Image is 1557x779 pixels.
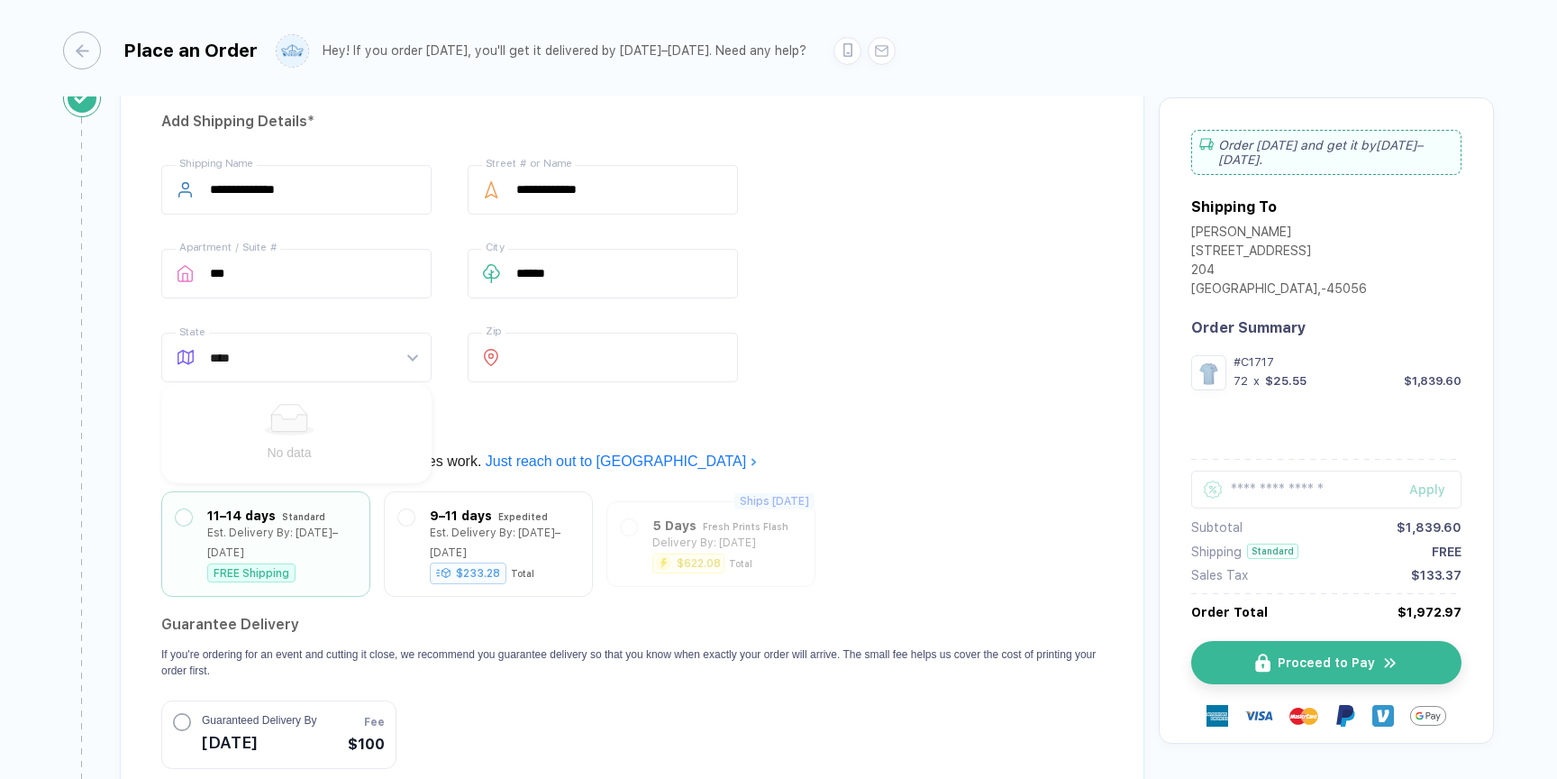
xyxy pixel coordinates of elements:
div: $1,972.97 [1398,605,1461,619]
div: Sales Tax [1191,568,1248,582]
div: $25.55 [1265,374,1307,388]
img: Paypal [1334,705,1356,727]
img: 1759946286497thkum_nt_front.png [1196,360,1222,386]
div: Add Shipping Details [161,107,1103,136]
div: $133.37 [1411,568,1461,582]
img: master-card [1289,701,1318,730]
div: [PERSON_NAME] [1191,225,1367,243]
span: [DATE] [202,729,316,757]
p: If you're ordering for an event and cutting it close, we recommend you guarantee delivery so that... [161,646,1103,679]
div: $233.28 [430,563,506,584]
div: Apply [1409,482,1461,497]
span: Guaranteed Delivery By [202,712,316,729]
button: iconProceed to Payicon [1191,641,1461,684]
div: #C1717 [1234,355,1461,369]
img: GPay [1410,698,1446,734]
div: Order Total [1191,605,1268,619]
div: $1,839.60 [1404,374,1461,388]
div: FREE [1432,545,1461,559]
div: x [1252,374,1261,388]
span: $100 [348,734,385,756]
div: Est. Delivery By: [DATE]–[DATE] [207,523,356,563]
img: user profile [277,35,308,67]
div: Expedited [498,507,548,527]
a: Just reach out to [GEOGRAPHIC_DATA] [486,454,758,469]
div: Est. Delivery By: [DATE]–[DATE] [430,523,578,563]
div: Standard [282,507,325,527]
div: Standard [1247,544,1298,559]
img: visa [1244,701,1273,730]
div: 72 [1234,374,1248,388]
div: Hey! If you order [DATE], you'll get it delivered by [DATE]–[DATE]. Need any help? [323,43,806,59]
div: Subtotal [1191,520,1243,535]
div: 9–11 days [430,506,492,526]
div: FREE Shipping [207,564,296,582]
div: 11–14 days StandardEst. Delivery By: [DATE]–[DATE]FREE Shipping [176,506,356,582]
div: [GEOGRAPHIC_DATA] , - 45056 [1191,281,1367,300]
div: 204 [1191,262,1367,281]
div: Place an Order [123,40,258,61]
button: Apply [1387,471,1461,509]
img: express [1206,705,1228,727]
span: Fee [364,714,385,730]
span: Proceed to Pay [1278,655,1375,670]
h2: Guarantee Delivery [161,610,1103,639]
div: Total [511,568,534,579]
div: $1,839.60 [1397,520,1461,535]
div: Shipping To [1191,198,1277,215]
div: Order [DATE] and get it by [DATE]–[DATE] . [1191,130,1461,175]
div: Shipping Method [161,418,1103,447]
div: 11–14 days [207,506,276,526]
button: Guaranteed Delivery By[DATE]Fee$100 [161,701,396,769]
div: No data [187,443,392,463]
div: Shipping [1191,545,1242,559]
div: [STREET_ADDRESS] [1191,243,1367,262]
img: icon [1255,654,1270,673]
div: 9–11 days ExpeditedEst. Delivery By: [DATE]–[DATE]$233.28Total [398,506,578,582]
div: Need it faster? We can make most timelines work. [161,447,1103,476]
img: Venmo [1372,705,1394,727]
img: icon [1382,655,1398,672]
div: Order Summary [1191,319,1461,336]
